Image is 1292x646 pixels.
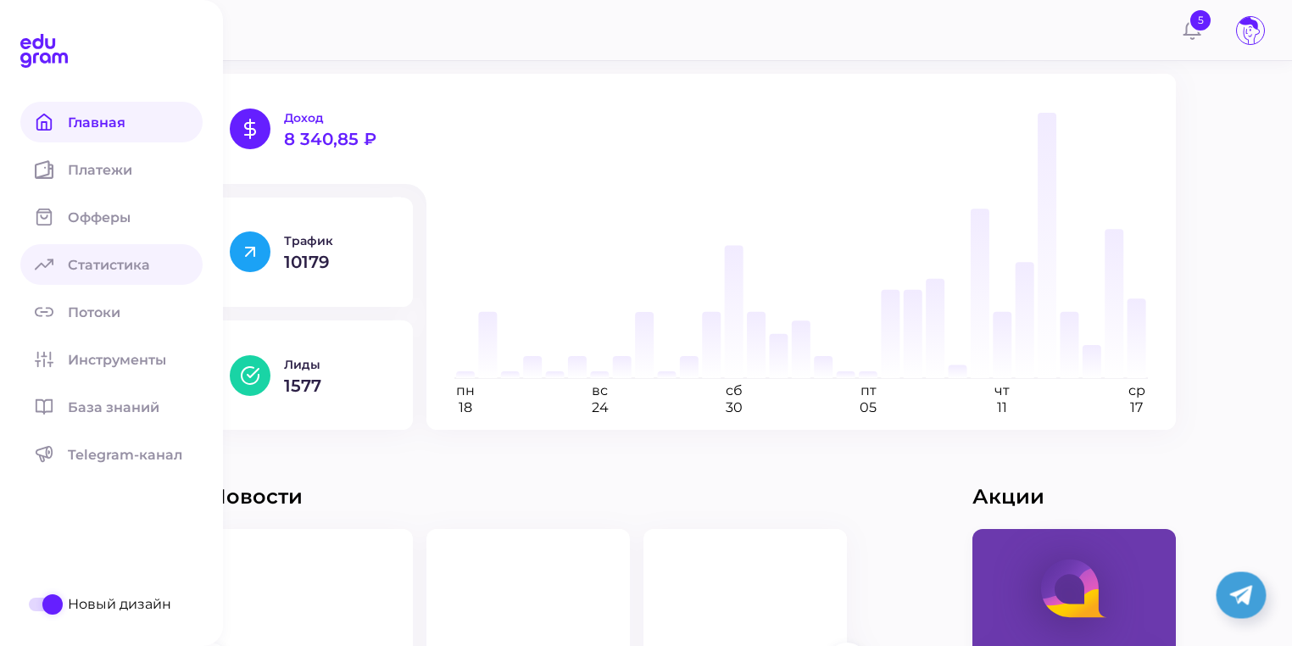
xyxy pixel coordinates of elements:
[68,596,171,612] span: Новый дизайн
[726,382,743,398] text: сб
[20,434,203,475] a: Telegram-канал
[284,233,393,248] p: Трафик
[456,382,475,398] text: пн
[20,387,203,427] a: База знаний
[1189,8,1212,32] span: 5
[1130,399,1143,415] text: 17
[994,382,1010,398] text: чт
[860,399,877,415] text: 05
[68,447,203,463] span: Telegram-канал
[68,114,146,131] span: Главная
[284,131,393,148] p: 8 340,85 ₽
[20,102,203,142] a: Главная
[68,162,153,178] span: Платежи
[209,320,413,430] button: Лиды1577
[68,304,141,320] span: Потоки
[997,399,1007,415] text: 11
[972,484,1176,509] div: Акции
[209,484,972,509] div: Новости
[1128,382,1145,398] text: ср
[284,110,393,125] p: Доход
[68,209,151,226] span: Офферы
[20,197,203,237] a: Офферы
[459,399,472,415] text: 18
[20,292,203,332] a: Потоки
[209,74,413,183] button: Доход8 340,85 ₽
[1175,14,1209,47] button: 5
[68,399,180,415] span: База знаний
[592,399,609,415] text: 24
[68,352,187,368] span: Инструменты
[592,382,608,398] text: вс
[20,149,203,190] a: Платежи
[726,399,743,415] text: 30
[860,382,877,398] text: пт
[284,253,393,270] p: 10179
[284,377,393,394] p: 1577
[209,198,413,307] button: Трафик10179
[20,339,203,380] a: Инструменты
[68,257,170,273] span: Статистика
[284,357,393,372] p: Лиды
[20,244,203,285] a: Статистика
